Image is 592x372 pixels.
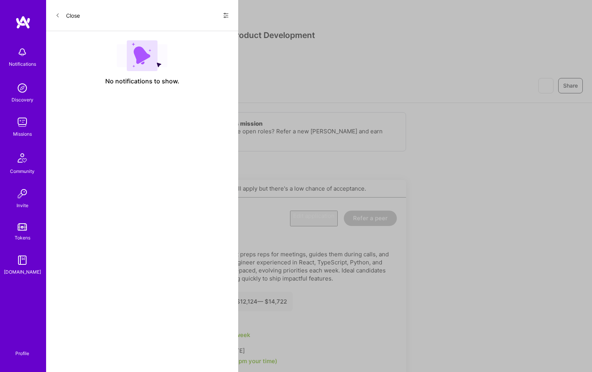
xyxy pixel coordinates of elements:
div: Discovery [12,96,33,104]
div: [DOMAIN_NAME] [4,268,41,276]
img: guide book [15,252,30,268]
a: Profile [13,341,32,357]
img: logo [15,15,31,29]
img: teamwork [15,115,30,130]
div: Community [10,167,35,175]
span: No notifications to show. [105,77,179,85]
img: empty [117,40,167,71]
div: Tokens [15,234,30,242]
button: Close [55,9,80,22]
img: Invite [15,186,30,201]
img: tokens [18,223,27,231]
div: Missions [13,130,32,138]
div: Invite [17,201,28,209]
div: Profile [15,349,29,357]
img: Community [13,149,32,167]
img: discovery [15,80,30,96]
